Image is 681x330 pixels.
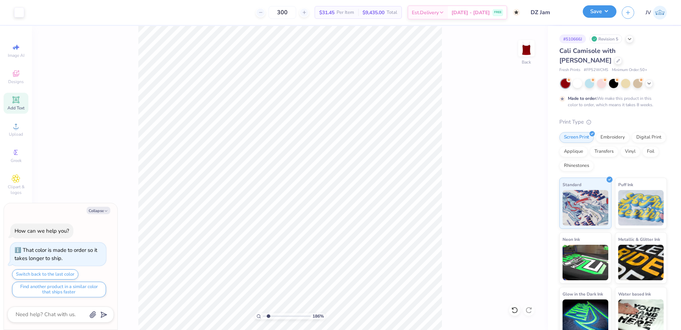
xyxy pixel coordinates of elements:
[9,131,23,137] span: Upload
[620,146,640,157] div: Vinyl
[559,67,580,73] span: Fresh Prints
[8,53,24,58] span: Image AI
[559,34,586,43] div: # 510666J
[559,132,594,143] div: Screen Print
[12,282,106,297] button: Find another product in a similar color that ships faster
[494,10,502,15] span: FREE
[632,132,666,143] div: Digital Print
[452,9,490,16] span: [DATE] - [DATE]
[646,9,651,17] span: JV
[563,181,581,188] span: Standard
[362,9,384,16] span: $9,435.00
[618,290,651,298] span: Water based Ink
[559,146,588,157] div: Applique
[337,9,354,16] span: Per Item
[653,6,667,20] img: Jo Vincent
[387,9,397,16] span: Total
[563,190,608,226] img: Standard
[559,161,594,171] div: Rhinestones
[618,190,664,226] img: Puff Ink
[525,5,577,20] input: Untitled Design
[319,9,334,16] span: $31.45
[568,95,655,108] div: We make this product in this color to order, which means it takes 8 weeks.
[7,105,24,111] span: Add Text
[596,132,630,143] div: Embroidery
[522,59,531,65] div: Back
[312,313,324,319] span: 186 %
[642,146,659,157] div: Foil
[519,41,533,55] img: Back
[584,67,608,73] span: # FP52WCMS
[12,269,78,280] button: Switch back to the last color
[646,6,667,20] a: JV
[268,6,296,19] input: – –
[563,236,580,243] span: Neon Ink
[559,118,667,126] div: Print Type
[590,146,618,157] div: Transfers
[4,184,28,195] span: Clipart & logos
[11,158,22,163] span: Greek
[618,245,664,280] img: Metallic & Glitter Ink
[618,181,633,188] span: Puff Ink
[8,79,24,85] span: Designs
[87,207,110,214] button: Collapse
[589,34,622,43] div: Revision 5
[412,9,439,16] span: Est. Delivery
[15,247,97,262] div: That color is made to order so it takes longer to ship.
[15,227,69,234] div: How can we help you?
[563,245,608,280] img: Neon Ink
[563,290,603,298] span: Glow in the Dark Ink
[583,5,616,18] button: Save
[568,96,597,101] strong: Made to order:
[559,47,616,65] span: Cali Camisole with [PERSON_NAME]
[612,67,647,73] span: Minimum Order: 50 +
[618,236,660,243] span: Metallic & Glitter Ink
